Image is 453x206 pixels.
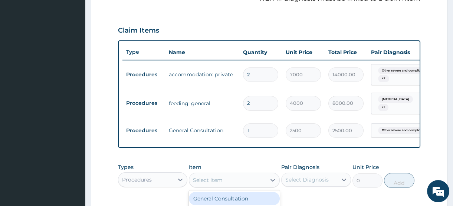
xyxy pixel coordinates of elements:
td: Procedures [122,124,165,137]
span: [MEDICAL_DATA] [378,96,413,103]
th: Unit Price [282,45,325,60]
label: Pair Diagnosis [281,163,319,171]
div: Minimize live chat window [122,4,139,21]
span: + 1 [378,104,388,111]
th: Pair Diagnosis [367,45,449,60]
button: Add [384,173,414,188]
div: Chat with us now [39,41,125,51]
div: Procedures [122,176,152,183]
label: Unit Price [352,163,379,171]
th: Name [165,45,239,60]
td: feeding: general [165,96,239,111]
div: Select Item [193,176,223,184]
td: Procedures [122,96,165,110]
td: General Consultation [165,123,239,138]
h3: Claim Items [118,27,159,35]
span: + 2 [378,75,389,82]
span: Other severe and complicated P... [378,127,436,134]
td: Procedures [122,68,165,82]
label: Item [189,163,201,171]
th: Type [122,45,165,59]
td: accommodation: private [165,67,239,82]
textarea: Type your message and hit 'Enter' [4,132,141,158]
label: Types [118,164,134,170]
div: General Consultation [189,192,280,205]
span: We're online! [43,58,102,133]
span: Other severe and complicated P... [378,67,436,74]
th: Quantity [239,45,282,60]
img: d_794563401_company_1708531726252_794563401 [14,37,30,56]
div: Select Diagnosis [285,176,329,183]
th: Total Price [325,45,367,60]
